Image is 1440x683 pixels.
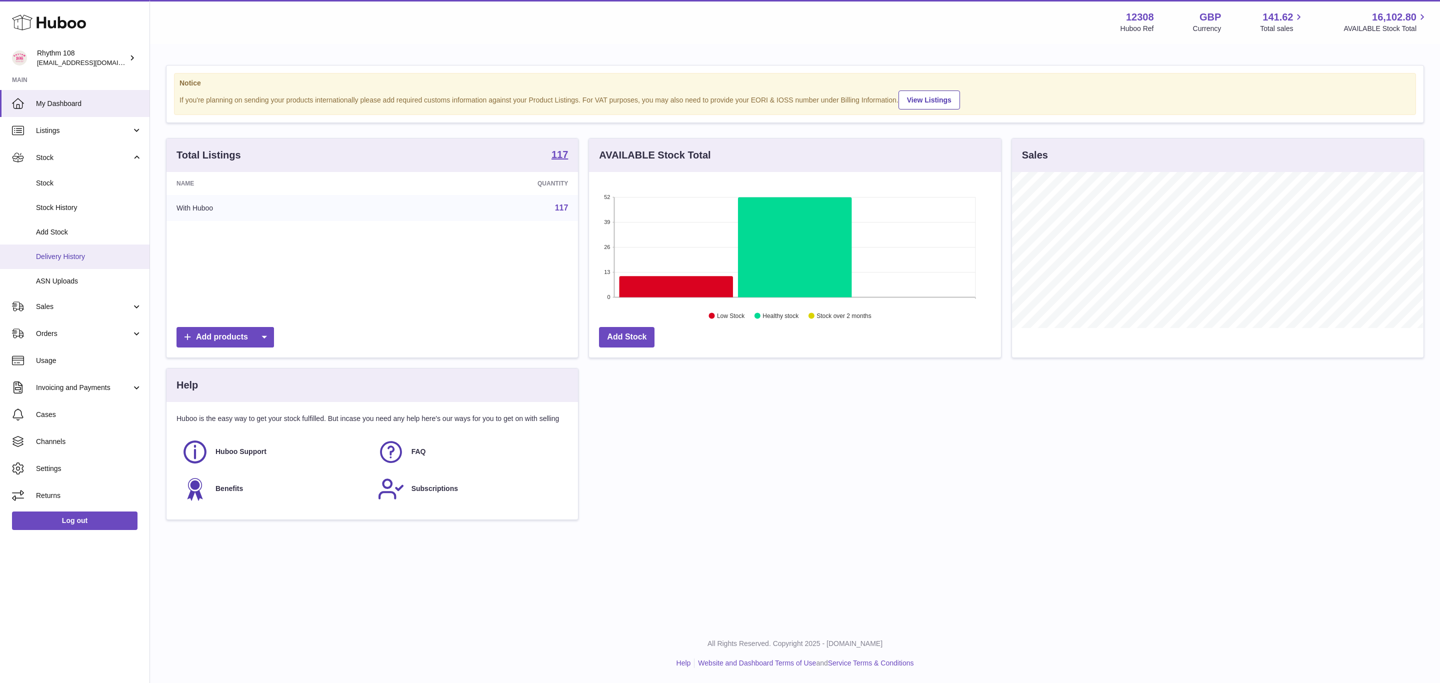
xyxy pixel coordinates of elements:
[698,659,816,667] a: Website and Dashboard Terms of Use
[166,195,383,221] td: With Huboo
[181,438,367,465] a: Huboo Support
[215,484,243,493] span: Benefits
[1126,10,1154,24] strong: 12308
[551,149,568,159] strong: 117
[1260,24,1304,33] span: Total sales
[179,89,1410,109] div: If you're planning on sending your products internationally please add required customs informati...
[36,178,142,188] span: Stock
[817,312,871,319] text: Stock over 2 months
[36,203,142,212] span: Stock History
[717,312,745,319] text: Low Stock
[36,491,142,500] span: Returns
[1343,24,1428,33] span: AVAILABLE Stock Total
[36,153,131,162] span: Stock
[411,484,458,493] span: Subscriptions
[36,329,131,338] span: Orders
[1343,10,1428,33] a: 16,102.80 AVAILABLE Stock Total
[36,276,142,286] span: ASN Uploads
[36,302,131,311] span: Sales
[179,78,1410,88] strong: Notice
[676,659,691,667] a: Help
[1372,10,1416,24] span: 16,102.80
[383,172,578,195] th: Quantity
[377,438,563,465] a: FAQ
[1262,10,1293,24] span: 141.62
[763,312,799,319] text: Healthy stock
[37,48,127,67] div: Rhythm 108
[12,511,137,529] a: Log out
[12,50,27,65] img: orders@rhythm108.com
[215,447,266,456] span: Huboo Support
[377,475,563,502] a: Subscriptions
[176,378,198,392] h3: Help
[599,148,710,162] h3: AVAILABLE Stock Total
[1193,24,1221,33] div: Currency
[604,244,610,250] text: 26
[36,437,142,446] span: Channels
[551,149,568,161] a: 117
[604,269,610,275] text: 13
[36,464,142,473] span: Settings
[604,219,610,225] text: 39
[694,658,913,668] li: and
[181,475,367,502] a: Benefits
[1199,10,1221,24] strong: GBP
[828,659,914,667] a: Service Terms & Conditions
[898,90,960,109] a: View Listings
[1120,24,1154,33] div: Huboo Ref
[36,383,131,392] span: Invoicing and Payments
[607,294,610,300] text: 0
[36,227,142,237] span: Add Stock
[599,327,654,347] a: Add Stock
[166,172,383,195] th: Name
[158,639,1432,648] p: All Rights Reserved. Copyright 2025 - [DOMAIN_NAME]
[1260,10,1304,33] a: 141.62 Total sales
[37,58,147,66] span: [EMAIL_ADDRESS][DOMAIN_NAME]
[176,414,568,423] p: Huboo is the easy way to get your stock fulfilled. But incase you need any help here's our ways f...
[36,410,142,419] span: Cases
[604,194,610,200] text: 52
[555,203,568,212] a: 117
[36,356,142,365] span: Usage
[1022,148,1048,162] h3: Sales
[36,252,142,261] span: Delivery History
[36,99,142,108] span: My Dashboard
[411,447,426,456] span: FAQ
[176,148,241,162] h3: Total Listings
[36,126,131,135] span: Listings
[176,327,274,347] a: Add products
